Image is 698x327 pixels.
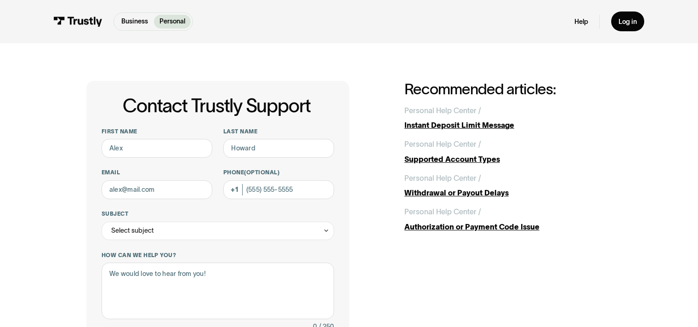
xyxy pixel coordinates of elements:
[102,128,212,135] label: First name
[223,169,334,176] label: Phone
[116,15,153,29] a: Business
[102,139,212,158] input: Alex
[223,180,334,199] input: (555) 555-5555
[102,180,212,199] input: alex@mail.com
[404,206,481,218] div: Personal Help Center /
[619,17,637,26] div: Log in
[404,172,612,199] a: Personal Help Center /Withdrawal or Payout Delays
[404,138,481,150] div: Personal Help Center /
[18,313,55,324] ul: Language list
[404,221,612,233] div: Authorization or Payment Code Issue
[111,225,154,236] div: Select subject
[404,187,612,199] div: Withdrawal or Payout Delays
[404,172,481,184] div: Personal Help Center /
[404,105,612,131] a: Personal Help Center /Instant Deposit Limit Message
[223,128,334,135] label: Last name
[611,11,645,31] a: Log in
[154,15,191,29] a: Personal
[404,206,612,232] a: Personal Help Center /Authorization or Payment Code Issue
[404,105,481,116] div: Personal Help Center /
[54,17,102,27] img: Trustly Logo
[102,252,334,259] label: How can we help you?
[223,139,334,158] input: Howard
[102,169,212,176] label: Email
[404,154,612,165] div: Supported Account Types
[159,17,185,26] p: Personal
[102,222,334,241] div: Select subject
[574,17,588,26] a: Help
[404,81,612,98] h2: Recommended articles:
[404,120,612,131] div: Instant Deposit Limit Message
[244,169,279,175] span: (Optional)
[404,138,612,165] a: Personal Help Center /Supported Account Types
[121,17,148,26] p: Business
[9,312,55,324] aside: Language selected: English (United States)
[102,210,334,218] label: Subject
[100,96,334,116] h1: Contact Trustly Support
